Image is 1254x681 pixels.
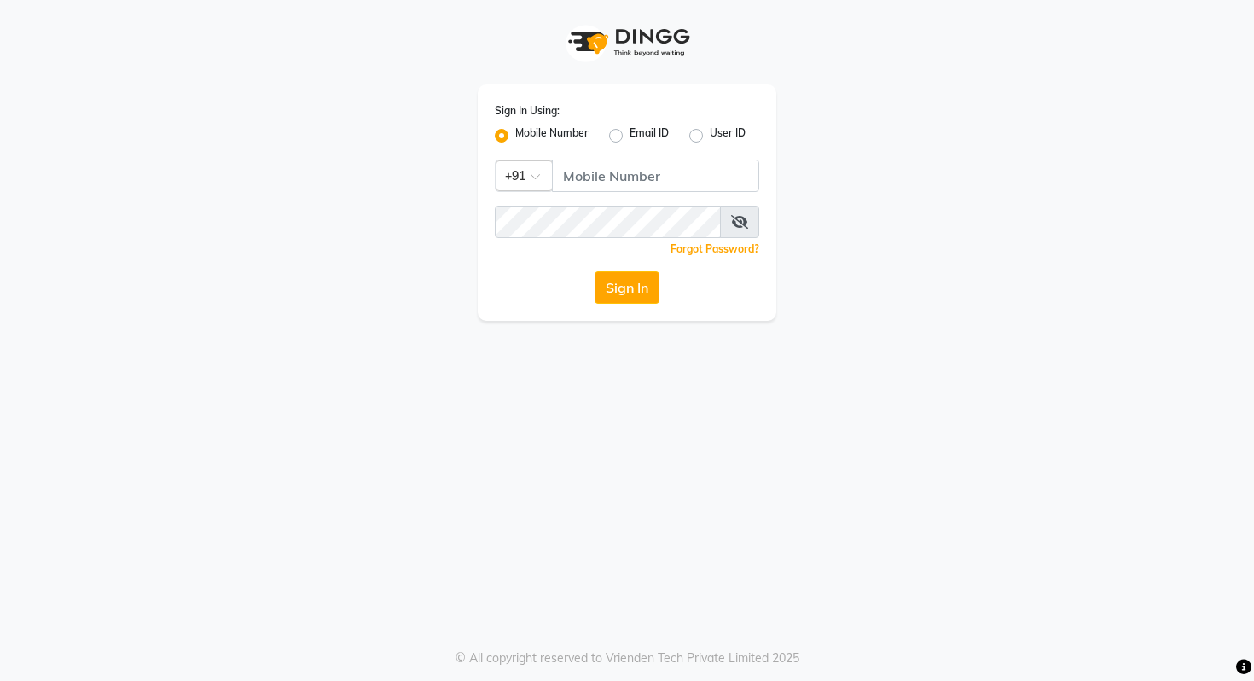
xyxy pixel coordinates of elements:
[552,160,759,192] input: Username
[515,125,589,146] label: Mobile Number
[630,125,669,146] label: Email ID
[671,242,759,255] a: Forgot Password?
[559,17,695,67] img: logo1.svg
[710,125,746,146] label: User ID
[495,103,560,119] label: Sign In Using:
[595,271,659,304] button: Sign In
[495,206,721,238] input: Username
